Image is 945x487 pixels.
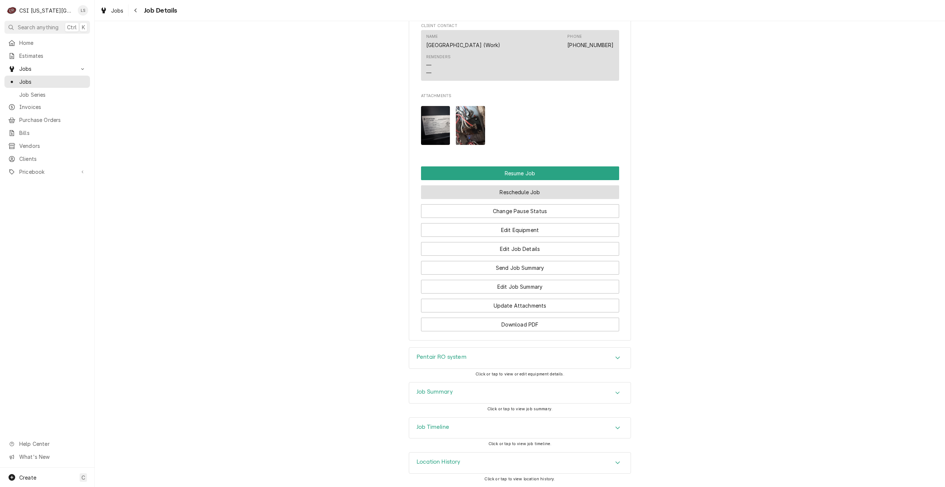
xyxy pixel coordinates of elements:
div: Button Group [421,166,619,331]
a: Bills [4,127,90,139]
span: Estimates [19,52,86,60]
div: Accordion Header [409,382,631,403]
div: Job Summary [409,382,631,404]
span: Clients [19,155,86,163]
button: Accordion Details Expand Trigger [409,418,631,438]
h3: Location History [417,458,461,466]
div: Reminders [426,54,451,60]
div: C [7,5,17,16]
div: [GEOGRAPHIC_DATA] (Work) [426,41,501,49]
a: Vendors [4,140,90,152]
span: Attachments [421,100,619,151]
a: [PHONE_NUMBER] [567,42,614,48]
span: Job Details [142,6,177,16]
button: Resume Job [421,166,619,180]
a: Clients [4,153,90,165]
span: Job Series [19,91,86,99]
div: Job Timeline [409,417,631,439]
a: Home [4,37,90,49]
div: Contact [421,30,619,81]
img: 63WIGk71RNqTMsOkIVvJ [421,106,450,145]
div: Client Contact List [421,30,619,84]
a: Estimates [4,50,90,62]
div: Location History [409,452,631,474]
a: Go to Jobs [4,63,90,75]
div: Accordion Header [409,453,631,473]
div: Name [426,34,501,49]
span: Client Contact [421,23,619,29]
div: Button Group Row [421,275,619,294]
span: Invoices [19,103,86,111]
span: Jobs [19,78,86,86]
button: Navigate back [130,4,142,16]
span: Pricebook [19,168,75,176]
a: Jobs [4,76,90,88]
div: Phone [567,34,582,40]
span: Click or tap to view job summary. [487,407,552,411]
span: Purchase Orders [19,116,86,124]
div: — [426,69,431,77]
button: Change Pause Status [421,204,619,218]
a: Go to Help Center [4,438,90,450]
span: Click or tap to view job timeline. [488,441,551,446]
span: Vendors [19,142,86,150]
div: Attachments [421,93,619,151]
div: Button Group Row [421,180,619,199]
span: Jobs [111,7,124,14]
span: Jobs [19,65,75,73]
button: Accordion Details Expand Trigger [409,348,631,368]
a: Invoices [4,101,90,113]
div: Reminders [426,54,451,77]
span: Click or tap to view or edit equipment details. [475,372,564,377]
div: Phone [567,34,614,49]
div: — [426,61,431,69]
span: Home [19,39,86,47]
div: Name [426,34,438,40]
button: Accordion Details Expand Trigger [409,382,631,403]
img: GraWAf4IScqWnTr3E7YV [456,106,485,145]
div: Button Group Row [421,166,619,180]
div: Button Group Row [421,256,619,275]
button: Edit Job Summary [421,280,619,294]
a: Go to Pricebook [4,166,90,178]
span: K [82,23,85,31]
div: Accordion Header [409,348,631,368]
div: Button Group Row [421,237,619,256]
div: Button Group Row [421,294,619,312]
div: LS [78,5,88,16]
button: Reschedule Job [421,185,619,199]
span: C [81,474,85,481]
span: Click or tap to view location history. [484,477,555,481]
div: Accordion Header [409,418,631,438]
div: Button Group Row [421,199,619,218]
button: Accordion Details Expand Trigger [409,453,631,473]
div: CSI Kansas City's Avatar [7,5,17,16]
div: Button Group Row [421,218,619,237]
h3: Pentair RO system [417,354,467,361]
span: Bills [19,129,86,137]
span: Attachments [421,93,619,99]
div: Pentair RO system [409,347,631,369]
a: Go to What's New [4,451,90,463]
a: Job Series [4,89,90,101]
h3: Job Summary [417,388,453,395]
button: Edit Equipment [421,223,619,237]
span: Ctrl [67,23,77,31]
button: Search anythingCtrlK [4,21,90,34]
div: Client Contact [421,23,619,84]
button: Send Job Summary [421,261,619,275]
span: Search anything [18,23,59,31]
div: Button Group Row [421,312,619,331]
div: CSI [US_STATE][GEOGRAPHIC_DATA] [19,7,74,14]
a: Jobs [97,4,127,17]
button: Edit Job Details [421,242,619,256]
span: What's New [19,453,86,461]
span: Create [19,474,36,481]
h3: Job Timeline [417,424,449,431]
a: Purchase Orders [4,114,90,126]
span: Help Center [19,440,86,448]
button: Download PDF [421,318,619,331]
button: Update Attachments [421,299,619,312]
div: Lindy Springer's Avatar [78,5,88,16]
